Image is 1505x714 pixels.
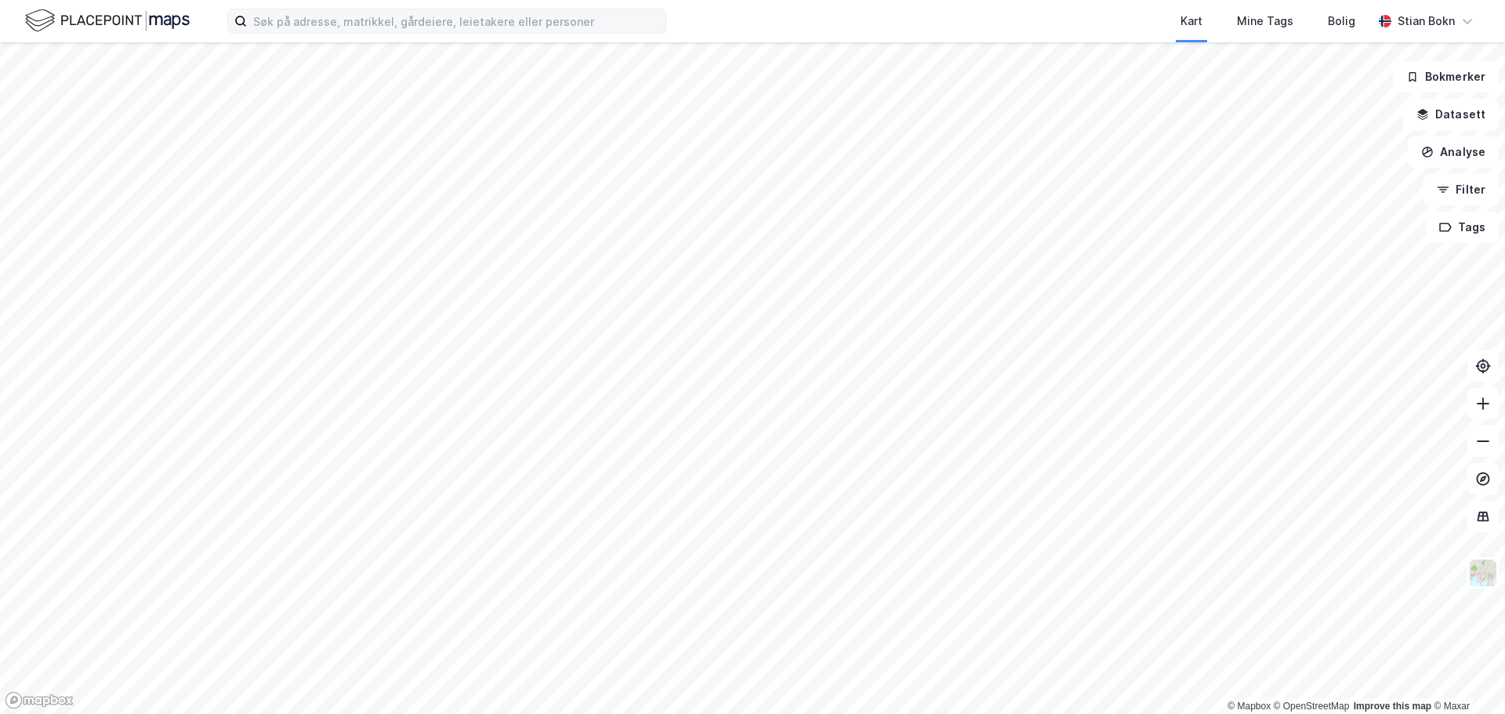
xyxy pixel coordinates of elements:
button: Tags [1426,212,1499,243]
a: Mapbox [1228,701,1271,712]
button: Bokmerker [1393,61,1499,92]
input: Søk på adresse, matrikkel, gårdeiere, leietakere eller personer [247,9,665,33]
button: Datasett [1403,99,1499,130]
a: OpenStreetMap [1274,701,1350,712]
iframe: Chat Widget [1427,639,1505,714]
div: Kontrollprogram for chat [1427,639,1505,714]
div: Stian Bokn [1398,12,1455,31]
img: logo.f888ab2527a4732fd821a326f86c7f29.svg [25,7,190,34]
div: Mine Tags [1237,12,1293,31]
img: Z [1468,558,1498,588]
div: Bolig [1328,12,1355,31]
button: Filter [1423,174,1499,205]
a: Improve this map [1354,701,1431,712]
button: Analyse [1408,136,1499,168]
div: Kart [1180,12,1202,31]
a: Mapbox homepage [5,691,74,709]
